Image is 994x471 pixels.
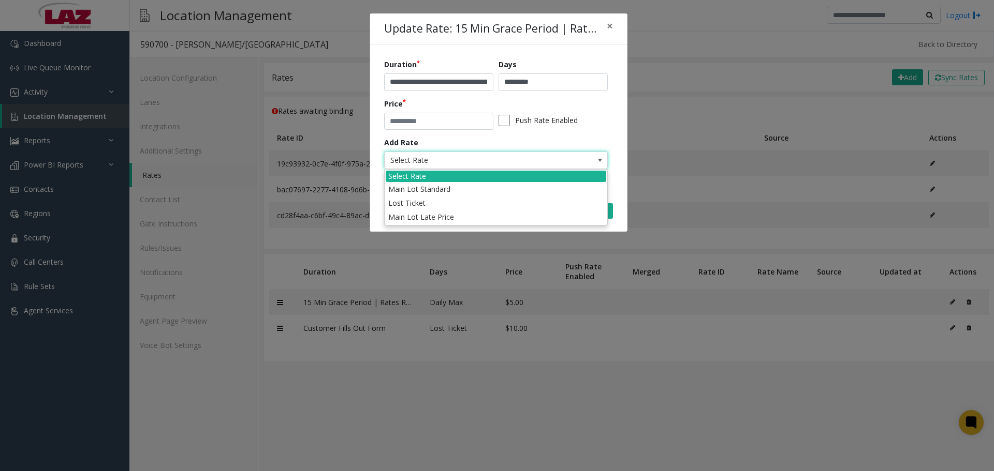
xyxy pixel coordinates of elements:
h4: Update Rate: 15 Min Grace Period | Rates Reset 12 am [384,21,600,37]
label: Push Rate Enabled [515,115,578,126]
span: × [607,19,613,33]
span: Select Rate [385,152,563,169]
div: Select Rate [386,171,606,182]
label: Add Rate [384,137,418,148]
label: Days [499,59,517,70]
li: Main Lot Standard [386,182,606,196]
label: Duration [384,59,420,70]
li: Main Lot Late Price [386,210,606,224]
li: Lost Ticket [386,196,606,210]
label: Price [384,98,406,109]
button: Close [600,13,620,39]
